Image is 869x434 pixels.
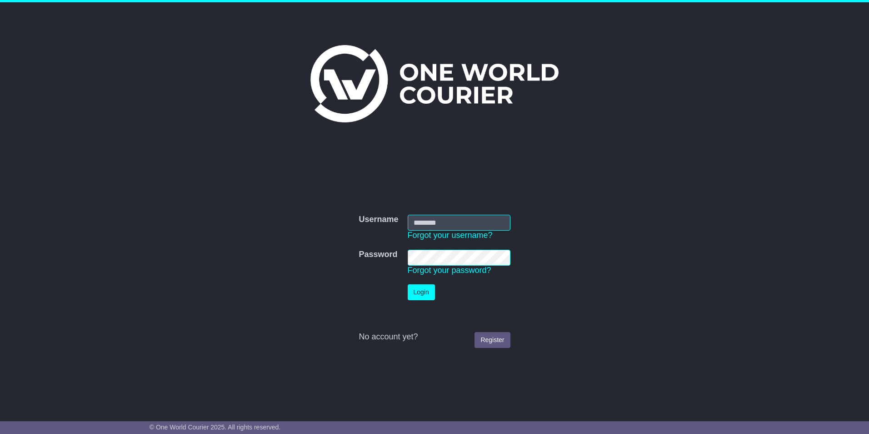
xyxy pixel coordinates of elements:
button: Login [408,284,435,300]
label: Username [359,215,398,225]
a: Forgot your password? [408,266,491,275]
span: © One World Courier 2025. All rights reserved. [150,424,281,431]
div: No account yet? [359,332,510,342]
a: Register [474,332,510,348]
img: One World [310,45,559,122]
label: Password [359,250,397,260]
a: Forgot your username? [408,231,493,240]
